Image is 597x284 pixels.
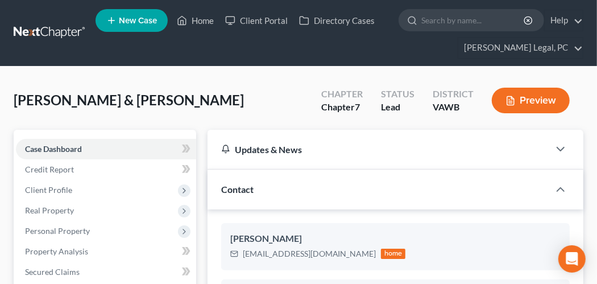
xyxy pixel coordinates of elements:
[458,38,583,58] a: [PERSON_NAME] Legal, PC
[14,92,244,108] span: [PERSON_NAME] & [PERSON_NAME]
[230,232,561,246] div: [PERSON_NAME]
[221,184,254,195] span: Contact
[16,159,196,180] a: Credit Report
[25,144,82,154] span: Case Dashboard
[355,101,360,112] span: 7
[16,241,196,262] a: Property Analysis
[171,10,219,31] a: Home
[221,143,536,155] div: Updates & News
[25,185,72,195] span: Client Profile
[119,17,157,25] span: New Case
[558,245,586,273] div: Open Intercom Messenger
[243,248,376,260] div: [EMAIL_ADDRESS][DOMAIN_NAME]
[25,164,74,174] span: Credit Report
[321,88,363,101] div: Chapter
[433,88,474,101] div: District
[421,10,525,31] input: Search by name...
[492,88,570,113] button: Preview
[25,267,80,277] span: Secured Claims
[381,88,414,101] div: Status
[381,101,414,114] div: Lead
[25,246,88,256] span: Property Analysis
[25,226,90,236] span: Personal Property
[321,101,363,114] div: Chapter
[545,10,583,31] a: Help
[16,139,196,159] a: Case Dashboard
[219,10,293,31] a: Client Portal
[25,205,74,215] span: Real Property
[293,10,380,31] a: Directory Cases
[381,249,406,259] div: home
[16,262,196,282] a: Secured Claims
[433,101,474,114] div: VAWB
